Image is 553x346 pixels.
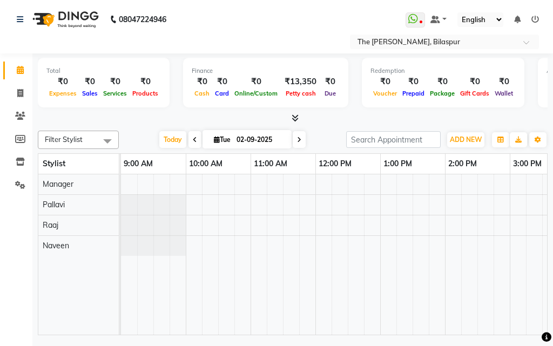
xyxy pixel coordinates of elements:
div: ₹0 [79,76,100,88]
span: ADD NEW [450,135,482,144]
span: Petty cash [283,90,319,97]
div: ₹0 [321,76,340,88]
span: Card [212,90,232,97]
span: Today [159,131,186,148]
div: ₹0 [46,76,79,88]
img: logo [28,4,102,35]
span: Prepaid [400,90,427,97]
a: 9:00 AM [121,156,156,172]
span: Gift Cards [457,90,492,97]
span: Tue [211,135,233,144]
a: 11:00 AM [251,156,290,172]
input: 2025-09-02 [233,132,287,148]
input: Search Appointment [346,131,441,148]
a: 2:00 PM [446,156,480,172]
span: Due [322,90,339,97]
span: Naveen [43,241,69,250]
span: Products [130,90,161,97]
div: ₹0 [457,76,492,88]
div: ₹0 [370,76,400,88]
div: ₹0 [427,76,457,88]
div: ₹0 [400,76,427,88]
span: Package [427,90,457,97]
div: ₹0 [212,76,232,88]
span: Expenses [46,90,79,97]
span: Voucher [370,90,400,97]
a: 3:00 PM [510,156,544,172]
div: Total [46,66,161,76]
span: Pallavi [43,200,65,209]
div: ₹0 [192,76,212,88]
span: Manager [43,179,73,189]
b: 08047224946 [119,4,166,35]
a: 1:00 PM [381,156,415,172]
div: ₹0 [232,76,280,88]
div: ₹0 [492,76,516,88]
span: Online/Custom [232,90,280,97]
a: 10:00 AM [186,156,225,172]
div: ₹0 [130,76,161,88]
span: Services [100,90,130,97]
span: Filter Stylist [45,135,83,144]
button: ADD NEW [447,132,484,147]
div: Redemption [370,66,516,76]
span: Wallet [492,90,516,97]
span: Cash [192,90,212,97]
div: Finance [192,66,340,76]
span: Sales [79,90,100,97]
div: ₹13,350 [280,76,321,88]
div: ₹0 [100,76,130,88]
a: 12:00 PM [316,156,354,172]
span: Stylist [43,159,65,168]
span: Raaj [43,220,58,230]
